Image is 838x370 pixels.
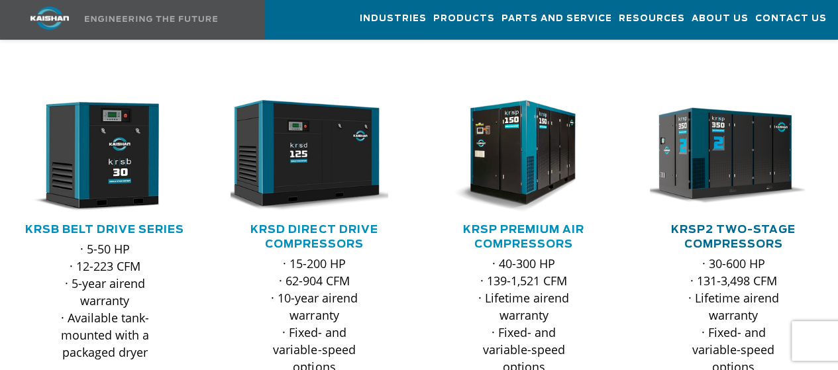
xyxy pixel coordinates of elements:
a: Resources [619,1,685,36]
a: Parts and Service [501,1,612,36]
img: krsp350 [640,100,808,212]
span: Resources [619,11,685,26]
span: Contact Us [755,11,827,26]
div: krsp150 [441,100,607,212]
a: About Us [692,1,749,36]
a: KRSD Direct Drive Compressors [250,224,378,250]
img: krsd125 [221,100,388,212]
a: Products [433,1,495,36]
img: krsb30 [11,100,179,212]
a: KRSP2 Two-Stage Compressors [671,224,796,250]
a: KRSB Belt Drive Series [25,224,184,235]
div: krsp350 [650,100,817,212]
a: KRSP Premium Air Compressors [463,224,584,250]
span: Products [433,11,495,26]
span: About Us [692,11,749,26]
div: krsb30 [21,100,188,212]
a: Industries [360,1,427,36]
span: Industries [360,11,427,26]
div: krsd125 [231,100,397,212]
a: Contact Us [755,1,827,36]
img: krsp150 [431,100,598,212]
span: Parts and Service [501,11,612,26]
img: Engineering the future [85,16,217,22]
